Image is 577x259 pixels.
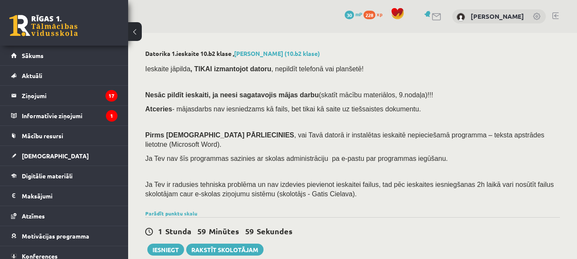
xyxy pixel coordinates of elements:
[186,244,264,256] a: Rakstīt skolotājam
[345,11,362,17] a: 30 mP
[11,66,117,85] a: Aktuāli
[22,172,73,180] span: Digitālie materiāli
[145,65,363,73] span: Ieskaite jāpilda , nepildīt telefonā vai planšetē!
[11,146,117,166] a: [DEMOGRAPHIC_DATA]
[22,52,44,59] span: Sākums
[145,91,319,99] span: Nesāc pildīt ieskaiti, ja neesi sagatavojis mājas darbu
[145,50,560,57] h2: Datorika 1.ieskaite 10.b2 klase ,
[11,186,117,206] a: Maksājumi
[145,155,448,162] span: Ja Tev nav šīs programmas sazinies ar skolas administrāciju pa e-pastu par programmas iegūšanu.
[11,86,117,105] a: Ziņojumi17
[145,105,172,113] b: Atceries
[471,12,524,20] a: [PERSON_NAME]
[11,46,117,65] a: Sākums
[105,90,117,102] i: 17
[22,152,89,160] span: [DEMOGRAPHIC_DATA]
[22,72,42,79] span: Aktuāli
[245,226,254,236] span: 59
[22,106,117,125] legend: Informatīvie ziņojumi
[11,206,117,226] a: Atzīmes
[377,11,382,17] span: xp
[145,131,294,139] span: Pirms [DEMOGRAPHIC_DATA] PĀRLIECINIES
[197,226,206,236] span: 59
[145,210,197,217] a: Parādīt punktu skalu
[234,49,320,57] a: [PERSON_NAME] (10.b2 klase)
[145,105,421,113] span: - mājasdarbs nav iesniedzams kā fails, bet tikai kā saite uz tiešsaistes dokumentu.
[319,91,433,99] span: (skatīt mācību materiālos, 9.nodaļa)!!!
[165,226,191,236] span: Stunda
[22,86,117,105] legend: Ziņojumi
[22,212,45,220] span: Atzīmes
[11,166,117,186] a: Digitālie materiāli
[457,13,465,21] img: Glorija Valtere
[145,181,554,198] span: Ja Tev ir radusies tehniska problēma un nav izdevies pievienot ieskaitei failus, tad pēc ieskaite...
[363,11,375,19] span: 228
[145,131,545,148] span: , vai Tavā datorā ir instalētas ieskaitē nepieciešamā programma – teksta apstrādes lietotne (Micr...
[11,126,117,146] a: Mācību resursi
[22,132,63,140] span: Mācību resursi
[147,244,184,256] button: Iesniegt
[363,11,387,17] a: 228 xp
[257,226,293,236] span: Sekundes
[106,110,117,122] i: 1
[158,226,162,236] span: 1
[209,226,239,236] span: Minūtes
[11,226,117,246] a: Motivācijas programma
[9,15,78,36] a: Rīgas 1. Tālmācības vidusskola
[11,106,117,125] a: Informatīvie ziņojumi1
[355,11,362,17] span: mP
[345,11,354,19] span: 30
[22,186,117,206] legend: Maksājumi
[22,232,89,240] span: Motivācijas programma
[190,65,271,73] b: , TIKAI izmantojot datoru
